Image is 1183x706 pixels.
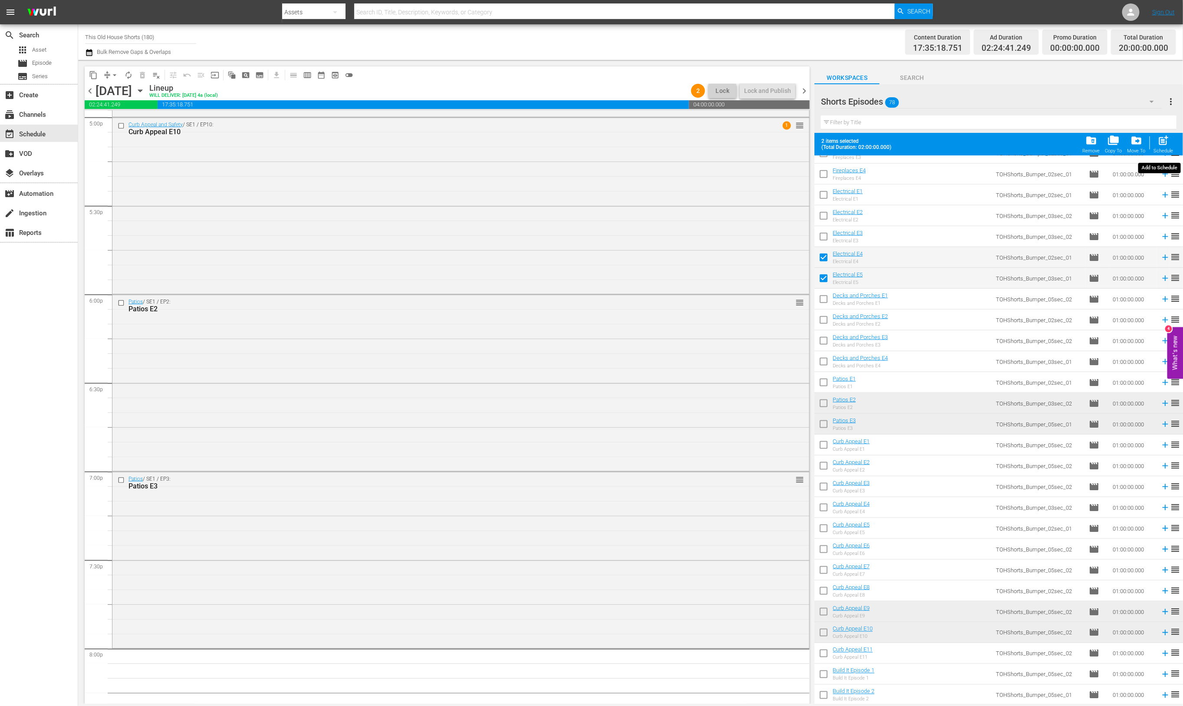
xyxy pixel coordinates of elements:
[1109,185,1157,205] td: 01:00:00.000
[833,676,874,681] div: Build It Episode 1
[255,71,264,79] span: subtitles_outlined
[1089,419,1099,429] span: Episode
[992,455,1085,476] td: TOHShorts_Bumper_05sec_02
[1109,518,1157,539] td: 01:00:00.000
[149,68,163,82] span: Clear Lineup
[992,643,1085,664] td: TOHShorts_Bumper_05sec_02
[833,396,856,403] a: Patios E2
[833,271,863,278] a: Electrical E5
[103,71,112,79] span: compress
[1170,168,1180,179] span: reorder
[1160,399,1170,408] svg: Add to Schedule
[1160,253,1170,262] svg: Add to Schedule
[100,68,122,82] span: Remove Gaps & Overlaps
[992,310,1085,330] td: TOHShorts_Bumper_02sec_02
[1170,585,1180,596] span: reorder
[1109,205,1157,226] td: 01:00:00.000
[992,268,1085,289] td: TOHShorts_Bumper_03sec_01
[32,59,52,67] span: Episode
[4,228,15,238] span: Reports
[1170,648,1180,658] span: reorder
[833,626,873,632] a: Curb Appeal E10
[1050,31,1100,43] div: Promo Duration
[1109,247,1157,268] td: 01:00:00.000
[1166,96,1176,107] span: more_vert
[708,84,736,98] button: Lock
[1170,314,1180,325] span: reorder
[1109,560,1157,581] td: 01:00:00.000
[241,71,250,79] span: pageview_outlined
[345,71,353,79] span: toggle_off
[32,46,46,54] span: Asset
[740,83,795,99] button: Lock and Publish
[992,289,1085,310] td: TOHShorts_Bumper_05sec_02
[124,71,133,79] span: autorenew_outlined
[1170,398,1180,408] span: reorder
[239,68,253,82] span: Create Search Block
[913,31,962,43] div: Content Duration
[833,376,856,382] a: Patios E1
[4,188,15,199] span: Automation
[992,330,1085,351] td: TOHShorts_Bumper_05sec_02
[135,68,149,82] span: Select an event to delete
[208,68,222,82] span: Update Metadata from Key Asset
[1170,439,1180,450] span: reorder
[821,89,1162,114] div: Shorts Episodes
[1109,330,1157,351] td: 01:00:00.000
[833,696,874,702] div: Build It Episode 2
[303,71,312,79] span: calendar_view_week_outlined
[1160,419,1170,429] svg: Add to Schedule
[314,68,328,82] span: Month Calendar View
[833,355,888,361] a: Decks and Porches E4
[1109,289,1157,310] td: 01:00:00.000
[1160,482,1170,492] svg: Add to Schedule
[833,542,870,549] a: Curb Appeal E6
[1089,273,1099,284] span: Episode
[795,121,804,129] button: reorder
[1109,414,1157,435] td: 01:00:00.000
[17,45,28,55] span: Asset
[1089,461,1099,471] span: Episode
[342,68,356,82] span: 24 hours Lineup View is OFF
[149,83,218,93] div: Lineup
[833,530,870,535] div: Curb Appeal E5
[1160,670,1170,679] svg: Add to Schedule
[833,688,874,695] a: Build It Episode 2
[795,298,804,307] span: reorder
[1085,135,1097,146] span: folder_delete
[1089,169,1099,179] span: Episode
[4,148,15,159] span: VOD
[1119,31,1168,43] div: Total Duration
[211,71,219,79] span: input
[1089,502,1099,513] span: Episode
[833,280,863,285] div: Electrical E5
[1160,607,1170,617] svg: Add to Schedule
[833,384,856,389] div: Patios E1
[4,30,15,40] span: Search
[1109,164,1157,185] td: 01:00:00.000
[1170,606,1180,617] span: reorder
[1089,336,1099,346] span: Episode
[1151,132,1176,156] button: Schedule
[222,66,239,83] span: Refresh All Search Blocks
[795,475,804,485] span: reorder
[1089,648,1099,659] span: Episode
[833,363,888,369] div: Decks and Porches E4
[833,446,870,452] div: Curb Appeal E1
[1170,294,1180,304] span: reorder
[907,3,930,19] span: Search
[992,226,1085,247] td: TOHShorts_Bumper_03sec_02
[712,86,733,96] span: Lock
[833,155,866,160] div: Fireplaces E3
[253,68,267,82] span: Create Series Block
[1160,586,1170,596] svg: Add to Schedule
[1108,135,1120,146] span: folder_copy
[833,209,863,215] a: Electrical E2
[4,109,15,120] span: Channels
[1109,601,1157,622] td: 01:00:00.000
[158,100,689,109] span: 17:35:18.751
[1089,586,1099,596] span: Episode
[1170,210,1180,221] span: reorder
[4,90,15,100] span: Create
[163,66,180,83] span: Customize Events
